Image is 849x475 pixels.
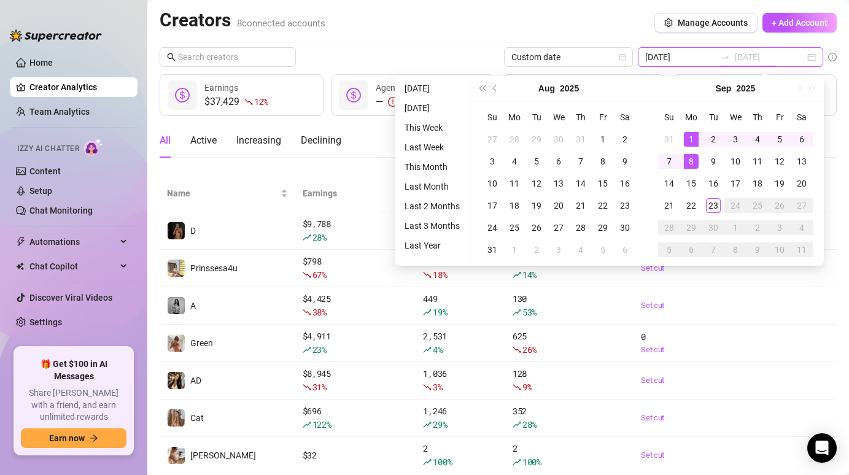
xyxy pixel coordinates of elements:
span: rise [423,346,432,354]
td: 2025-08-23 [614,195,636,217]
a: Home [29,58,53,68]
a: Setup [29,186,52,196]
td: 2025-09-28 [658,217,680,239]
span: 26 % [522,344,537,355]
a: Creator Analytics [29,77,128,97]
span: Chat Copilot [29,257,117,276]
span: 4 % [433,344,442,355]
div: 2 [706,132,721,147]
div: 26 [772,198,787,213]
button: Manage Accounts [654,13,758,33]
div: 6 [684,242,699,257]
div: 19 [772,176,787,191]
td: 2025-08-24 [481,217,503,239]
td: 2025-08-13 [548,172,570,195]
div: 29 [595,220,610,235]
a: Team Analytics [29,107,90,117]
input: End date [735,50,805,64]
td: 2025-08-21 [570,195,592,217]
h2: Creators [160,9,325,32]
span: Earnings [303,187,399,200]
td: 2025-08-03 [481,150,503,172]
td: 2025-08-06 [548,150,570,172]
td: 2025-09-03 [724,128,746,150]
div: 6 [618,242,632,257]
span: A [190,301,196,311]
td: 2025-08-12 [525,172,548,195]
div: 449 [423,292,498,319]
td: 2025-08-26 [525,217,548,239]
div: 30 [551,132,566,147]
td: 2025-09-08 [680,150,702,172]
div: 25 [507,220,522,235]
span: search [167,53,176,61]
th: Mo [680,106,702,128]
th: We [724,106,746,128]
div: 25 [750,198,765,213]
td: 2025-10-03 [769,217,791,239]
div: 5 [772,132,787,147]
td: 2025-07-31 [570,128,592,150]
div: 9 [750,242,765,257]
td: 2025-10-07 [702,239,724,261]
th: Mo [503,106,525,128]
img: Cat [168,409,185,427]
td: 2025-08-10 [481,172,503,195]
div: All [160,133,171,148]
td: 2025-08-27 [548,217,570,239]
a: Discover Viral Videos [29,293,112,303]
th: Tu [525,106,548,128]
img: AD [168,372,185,389]
td: 2025-07-29 [525,128,548,150]
div: 28 [573,220,588,235]
div: 26 [529,220,544,235]
td: 2025-09-11 [746,150,769,172]
span: rise [513,308,521,317]
td: 2025-09-22 [680,195,702,217]
div: 15 [595,176,610,191]
span: Izzy AI Chatter [17,143,79,155]
td: 2025-08-29 [592,217,614,239]
td: 2025-09-21 [658,195,680,217]
div: 22 [684,198,699,213]
img: A [168,297,185,314]
div: 18 [750,176,765,191]
td: 2025-09-13 [791,150,813,172]
td: 2025-08-02 [614,128,636,150]
input: Start date [645,50,715,64]
th: Name [160,175,295,212]
span: swap-right [720,52,730,62]
th: Fr [592,106,614,128]
div: 3 [772,220,787,235]
span: Earnings [204,83,238,93]
div: 31 [485,242,500,257]
td: 2025-09-05 [769,128,791,150]
div: 28 [662,220,676,235]
div: $ 4,911 [303,330,409,357]
span: thunderbolt [16,237,26,247]
input: Search creators [178,50,279,64]
div: 19 [529,198,544,213]
div: 1 [507,242,522,257]
li: This Month [400,160,465,174]
td: 2025-09-02 [702,128,724,150]
div: 0 [641,330,727,356]
td: 2025-09-25 [746,195,769,217]
button: + Add Account [762,13,837,33]
span: 12 % [254,96,268,107]
span: 38 % [312,306,327,318]
th: Fr [769,106,791,128]
span: 14 % [522,269,537,280]
td: 2025-09-06 [791,128,813,150]
li: Last 2 Months [400,199,465,214]
img: Lex Angel [168,447,185,464]
div: 9 [618,154,632,169]
th: Th [570,106,592,128]
span: fall [303,308,311,317]
td: 2025-09-29 [680,217,702,239]
div: 30 [706,220,721,235]
li: [DATE] [400,81,465,96]
div: $ 9,788 [303,217,409,244]
div: Increasing [236,133,281,148]
td: 2025-08-30 [614,217,636,239]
